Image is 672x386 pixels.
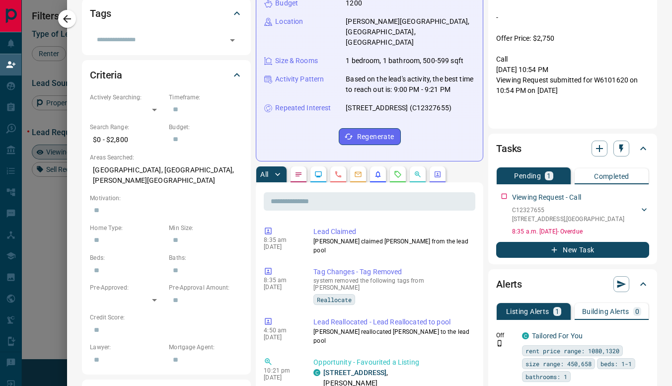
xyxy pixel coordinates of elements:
p: Building Alerts [582,308,629,315]
svg: Lead Browsing Activity [314,170,322,178]
p: [PERSON_NAME] reallocated [PERSON_NAME] to the lead pool [313,327,471,345]
p: Viewing Request - Call [512,192,581,203]
svg: Emails [354,170,362,178]
p: Listing Alerts [506,308,549,315]
svg: Listing Alerts [374,170,382,178]
svg: Calls [334,170,342,178]
p: [PERSON_NAME] claimed [PERSON_NAME] from the lead pool [313,237,471,255]
svg: Opportunities [414,170,422,178]
p: Pre-Approved: [90,283,164,292]
p: 0 [635,308,639,315]
a: [STREET_ADDRESS] [323,369,386,377]
p: 8:35 a.m. [DATE] - Overdue [512,227,649,236]
p: Repeated Interest [275,103,331,113]
p: [STREET_ADDRESS] , [GEOGRAPHIC_DATA] [512,215,624,224]
p: system removed the following tags from [PERSON_NAME] [313,277,471,291]
p: Pending [514,172,541,179]
p: 10:21 pm [264,367,299,374]
p: Activity Pattern [275,74,324,84]
p: Budget: [169,123,243,132]
p: Areas Searched: [90,153,243,162]
p: Lead Claimed [313,227,471,237]
p: [DATE] [264,374,299,381]
h2: Alerts [496,276,522,292]
p: Beds: [90,253,164,262]
p: Completed [594,173,629,180]
svg: Push Notification Only [496,340,503,347]
p: All [260,171,268,178]
span: rent price range: 1080,1320 [525,346,619,356]
div: C12327655[STREET_ADDRESS],[GEOGRAPHIC_DATA] [512,204,649,226]
p: Location [275,16,303,27]
p: [DATE] [264,243,299,250]
p: [DATE] [264,334,299,341]
p: Search Range: [90,123,164,132]
div: Alerts [496,272,649,296]
p: 1 bedroom, 1 bathroom, 500-599 sqft [346,56,463,66]
p: Tag Changes - Tag Removed [313,267,471,277]
div: condos.ca [522,332,529,339]
p: [DATE] [264,284,299,291]
span: Reallocate [317,295,352,305]
p: Size & Rooms [275,56,318,66]
p: Home Type: [90,224,164,232]
p: Pre-Approval Amount: [169,283,243,292]
p: Min Size: [169,224,243,232]
span: bathrooms: 1 [525,372,567,382]
p: Motivation: [90,194,243,203]
button: Regenerate [339,128,401,145]
div: Tasks [496,137,649,160]
div: Criteria [90,63,243,87]
button: Open [225,33,239,47]
p: Baths: [169,253,243,262]
button: New Task [496,242,649,258]
p: Mortgage Agent: [169,343,243,352]
p: C12327655 [512,206,624,215]
span: beds: 1-1 [600,359,632,369]
svg: Notes [295,170,302,178]
p: Opportunity - Favourited a Listing [313,357,471,368]
p: 8:35 am [264,236,299,243]
h2: Tags [90,5,111,21]
p: 4:50 am [264,327,299,334]
p: Credit Score: [90,313,243,322]
p: Timeframe: [169,93,243,102]
div: Tags [90,1,243,25]
div: condos.ca [313,369,320,376]
p: $0 - $2,800 [90,132,164,148]
p: [GEOGRAPHIC_DATA], [GEOGRAPHIC_DATA], [PERSON_NAME][GEOGRAPHIC_DATA] [90,162,243,189]
p: 1 [555,308,559,315]
p: 8:35 am [264,277,299,284]
span: size range: 450,658 [525,359,592,369]
p: [PERSON_NAME][GEOGRAPHIC_DATA], [GEOGRAPHIC_DATA], [GEOGRAPHIC_DATA] [346,16,475,48]
a: Tailored For You [532,332,583,340]
p: Actively Searching: [90,93,164,102]
p: Off [496,331,516,340]
p: [STREET_ADDRESS] (C12327655) [346,103,451,113]
h2: Tasks [496,141,522,156]
p: 1 [547,172,551,179]
svg: Requests [394,170,402,178]
p: Lead Reallocated - Lead Reallocated to pool [313,317,471,327]
h2: Criteria [90,67,122,83]
p: Lawyer: [90,343,164,352]
svg: Agent Actions [434,170,442,178]
p: Based on the lead's activity, the best time to reach out is: 9:00 PM - 9:21 PM [346,74,475,95]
